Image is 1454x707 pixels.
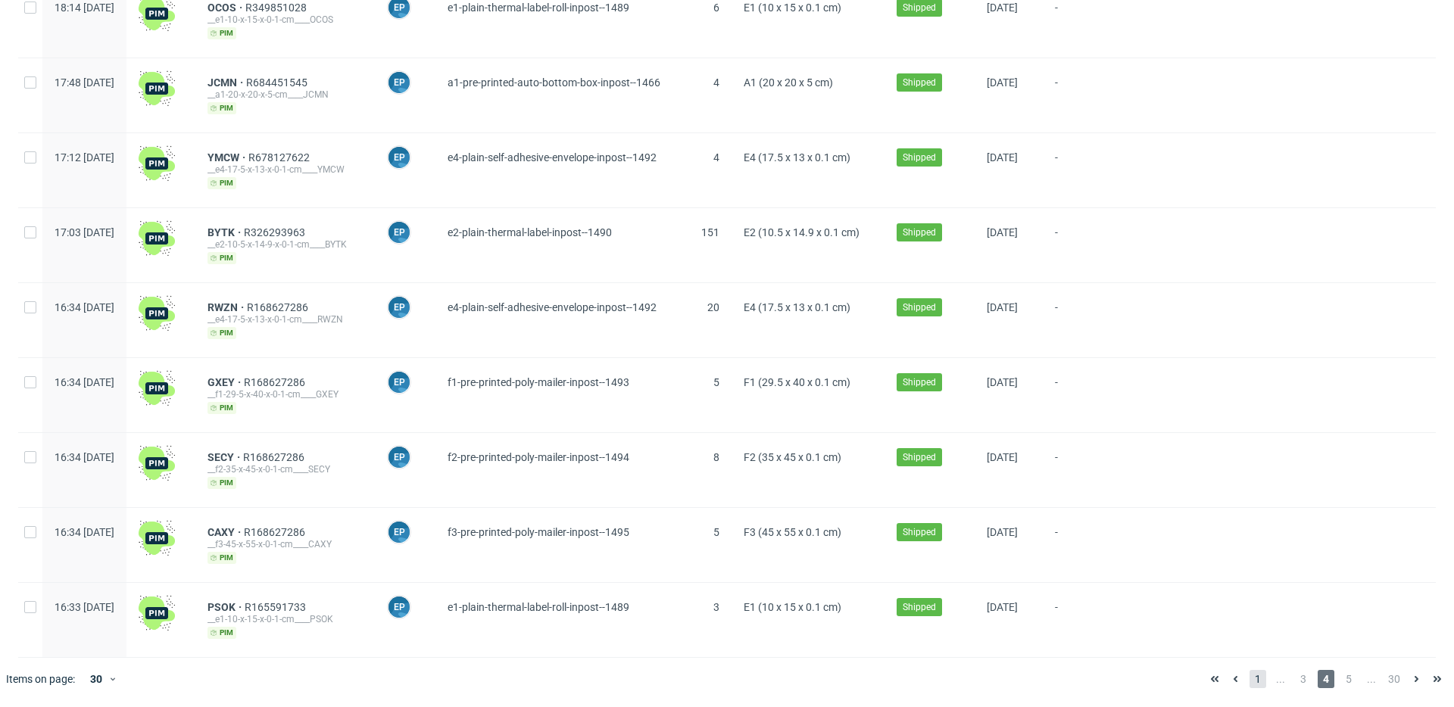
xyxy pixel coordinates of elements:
span: [DATE] [987,376,1018,388]
span: 1 [1250,670,1266,688]
img: wHgJFi1I6lmhQAAAABJRU5ErkJggg== [139,295,175,332]
span: GXEY [207,376,244,388]
span: 5 [713,526,719,538]
a: R168627286 [244,526,308,538]
div: __f1-29-5-x-40-x-0-1-cm____GXEY [207,388,363,400]
span: Shipped [903,375,936,389]
span: e1-plain-thermal-label-roll-inpost--1489 [448,601,629,613]
span: 16:34 [DATE] [55,526,114,538]
div: 30 [81,668,108,690]
a: R678127622 [248,151,313,164]
a: R168627286 [247,301,311,313]
span: ... [1363,670,1380,688]
span: ... [1272,670,1289,688]
span: e4-plain-self-adhesive-envelope-inpost--1492 [448,301,657,313]
span: 16:34 [DATE] [55,376,114,388]
span: [DATE] [987,526,1018,538]
a: PSOK [207,601,245,613]
span: pim [207,327,236,339]
span: e4-plain-self-adhesive-envelope-inpost--1492 [448,151,657,164]
span: pim [207,252,236,264]
span: Shipped [903,525,936,539]
span: e1-plain-thermal-label-roll-inpost--1489 [448,2,629,14]
span: Items on page: [6,671,75,687]
span: 4 [1318,670,1334,688]
span: F2 (35 x 45 x 0.1 cm) [744,451,841,463]
span: 16:34 [DATE] [55,301,114,313]
span: Shipped [903,1,936,14]
span: [DATE] [987,226,1018,238]
span: 17:12 [DATE] [55,151,114,164]
a: CAXY [207,526,244,538]
img: wHgJFi1I6lmhQAAAABJRU5ErkJggg== [139,520,175,556]
a: R168627286 [244,376,308,388]
span: - [1055,376,1109,414]
span: [DATE] [987,2,1018,14]
span: 18:14 [DATE] [55,2,114,14]
span: 3 [1295,670,1312,688]
div: __e1-10-x-15-x-0-1-cm____PSOK [207,613,363,625]
a: OCOS [207,2,245,14]
span: RWZN [207,301,247,313]
span: 151 [701,226,719,238]
figcaption: EP [388,522,410,543]
a: BYTK [207,226,244,238]
span: 17:03 [DATE] [55,226,114,238]
span: - [1055,301,1109,339]
span: 17:48 [DATE] [55,76,114,89]
span: E1 (10 x 15 x 0.1 cm) [744,2,841,14]
span: F1 (29.5 x 40 x 0.1 cm) [744,376,850,388]
figcaption: EP [388,596,410,618]
figcaption: EP [388,372,410,393]
span: [DATE] [987,451,1018,463]
span: - [1055,526,1109,564]
span: Shipped [903,301,936,314]
figcaption: EP [388,222,410,243]
span: 5 [1340,670,1357,688]
span: f3-pre-printed-poly-mailer-inpost--1495 [448,526,629,538]
span: E4 (17.5 x 13 x 0.1 cm) [744,301,850,313]
a: R165591733 [245,601,309,613]
span: E1 (10 x 15 x 0.1 cm) [744,601,841,613]
span: e2-plain-thermal-label-inpost--1490 [448,226,612,238]
img: wHgJFi1I6lmhQAAAABJRU5ErkJggg== [139,445,175,481]
div: __a1-20-x-20-x-5-cm____JCMN [207,89,363,101]
span: pim [207,27,236,39]
div: __e1-10-x-15-x-0-1-cm____OCOS [207,14,363,26]
figcaption: EP [388,297,410,318]
span: pim [207,177,236,189]
span: pim [207,102,236,114]
a: YMCW [207,151,248,164]
span: - [1055,601,1109,639]
span: 20 [707,301,719,313]
span: 8 [713,451,719,463]
figcaption: EP [388,72,410,93]
a: R168627286 [243,451,307,463]
a: R326293963 [244,226,308,238]
span: [DATE] [987,76,1018,89]
img: wHgJFi1I6lmhQAAAABJRU5ErkJggg== [139,370,175,406]
span: Shipped [903,600,936,614]
figcaption: EP [388,147,410,168]
span: F3 (45 x 55 x 0.1 cm) [744,526,841,538]
span: 30 [1386,670,1403,688]
a: JCMN [207,76,246,89]
span: 3 [713,601,719,613]
a: R349851028 [245,2,310,14]
span: pim [207,627,236,639]
span: [DATE] [987,301,1018,313]
div: __f2-35-x-45-x-0-1-cm____SECY [207,463,363,475]
a: R684451545 [246,76,310,89]
img: wHgJFi1I6lmhQAAAABJRU5ErkJggg== [139,595,175,631]
span: f1-pre-printed-poly-mailer-inpost--1493 [448,376,629,388]
span: pim [207,477,236,489]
